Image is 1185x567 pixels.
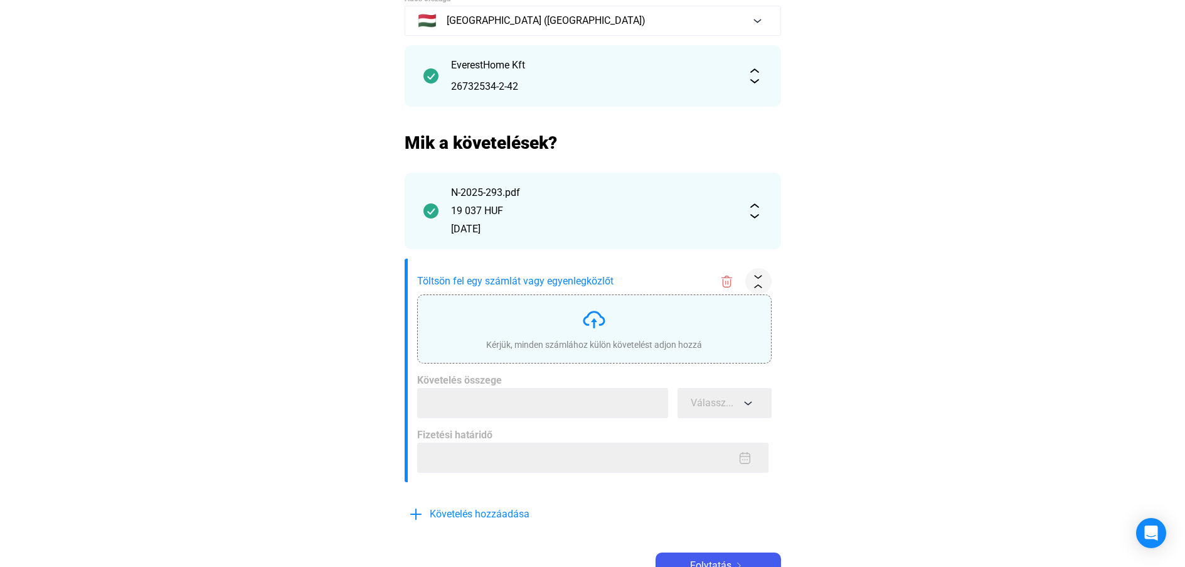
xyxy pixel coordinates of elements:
div: 19 037 HUF [451,203,735,219]
button: trash-red [714,268,740,294]
span: 🇭🇺 [418,13,437,28]
img: expand [747,203,762,219]
div: [DATE] [451,222,735,237]
h2: Mik a követelések? [405,132,781,154]
div: Open Intercom Messenger [1136,518,1166,548]
span: Válassz... [691,397,733,409]
button: collapse [745,268,772,294]
img: checkmark-darker-green-circle [423,68,438,84]
button: disabled-calendar [737,450,753,466]
img: collapse [752,275,765,288]
span: [GEOGRAPHIC_DATA] ([GEOGRAPHIC_DATA]) [447,13,646,28]
span: Követelés hozzáadása [430,507,529,522]
div: N-2025-293.pdf [451,185,735,200]
button: plus-blueKövetelés hozzáadása [405,501,593,527]
img: upload-cloud [582,307,607,332]
span: Fizetési határidő [417,429,492,441]
img: checkmark-darker-green-circle [423,203,438,219]
span: Követelés összege [417,374,502,386]
div: Kérjük, minden számlához külön követelést adjon hozzá [486,338,702,351]
img: plus-blue [408,507,423,522]
img: disabled-calendar [738,451,752,465]
img: expand [747,68,762,84]
img: trash-red [720,275,733,288]
button: 🇭🇺[GEOGRAPHIC_DATA] ([GEOGRAPHIC_DATA]) [405,6,781,36]
button: Válassz... [678,388,772,418]
div: 26732534-2-42 [451,79,735,94]
span: Töltsön fel egy számlát vagy egyenlegközlőt [417,274,709,289]
div: EverestHome Kft [451,58,735,73]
